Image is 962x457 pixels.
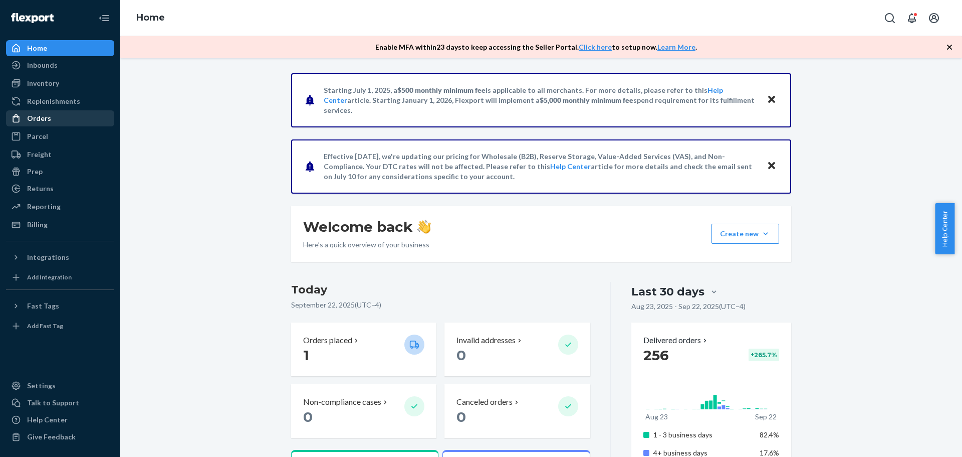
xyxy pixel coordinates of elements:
div: Give Feedback [27,432,76,442]
div: Billing [27,220,48,230]
div: Inventory [27,78,59,88]
button: Orders placed 1 [291,323,436,376]
a: Help Center [550,162,591,171]
p: Invalid addresses [456,335,516,346]
img: hand-wave emoji [417,220,431,234]
button: Create new [711,224,779,244]
div: Parcel [27,131,48,141]
a: Add Fast Tag [6,318,114,334]
div: Talk to Support [27,398,79,408]
div: Add Fast Tag [27,322,63,330]
div: Freight [27,149,52,160]
button: Invalid addresses 0 [444,323,590,376]
button: Give Feedback [6,429,114,445]
a: Help Center [6,412,114,428]
a: Reporting [6,199,114,215]
p: Orders placed [303,335,352,346]
span: 0 [456,347,466,364]
p: Effective [DATE], we're updating our pricing for Wholesale (B2B), Reserve Storage, Value-Added Se... [324,151,757,182]
p: Aug 23, 2025 - Sep 22, 2025 ( UTC−4 ) [631,301,746,312]
span: 256 [643,347,669,364]
span: Assistance [16,7,65,16]
a: Add Integration [6,269,114,285]
a: Inventory [6,75,114,91]
span: 17.6% [760,448,779,457]
div: Home [27,43,47,53]
div: Replenishments [27,96,80,106]
span: 1 [303,347,309,364]
span: 82.4% [760,430,779,439]
a: Home [136,12,165,23]
div: Fast Tags [27,301,59,311]
span: 0 [456,408,466,425]
button: Non-compliance cases 0 [291,384,436,438]
p: Aug 23 [645,412,668,422]
button: Fast Tags [6,298,114,314]
a: Home [6,40,114,56]
a: Settings [6,378,114,394]
p: September 22, 2025 ( UTC−4 ) [291,300,590,310]
p: 1 - 3 business days [653,430,752,440]
div: Last 30 days [631,284,704,299]
a: Click here [579,43,612,51]
div: Settings [27,381,56,391]
p: Enable MFA within 23 days to keep accessing the Seller Portal. to setup now. . [375,42,697,52]
p: Canceled orders [456,396,513,408]
button: Close [765,93,778,107]
button: Canceled orders 0 [444,384,590,438]
button: Integrations [6,249,114,265]
div: Inbounds [27,60,58,70]
p: Starting July 1, 2025, a is applicable to all merchants. For more details, please refer to this a... [324,85,757,115]
span: $5,000 monthly minimum fee [540,96,633,104]
button: Open notifications [902,8,922,28]
div: Add Integration [27,273,72,281]
img: Flexport logo [11,13,54,23]
div: Integrations [27,252,69,262]
a: Parcel [6,128,114,144]
a: Returns [6,181,114,197]
p: Non-compliance cases [303,396,381,408]
a: Freight [6,146,114,163]
h3: Today [291,282,590,298]
a: Billing [6,217,114,233]
span: 0 [303,408,313,425]
button: Delivered orders [643,335,709,346]
a: Prep [6,164,114,180]
a: Orders [6,110,114,126]
a: Learn More [657,43,695,51]
div: + 265.7 % [749,349,779,361]
a: Replenishments [6,93,114,109]
h1: Welcome back [303,218,431,236]
a: Inbounds [6,57,114,73]
div: Help Center [27,415,68,425]
div: Returns [27,184,54,194]
div: Prep [27,167,43,177]
button: Help Center [935,203,954,254]
p: Here’s a quick overview of your business [303,240,431,250]
div: Orders [27,113,51,123]
button: Open account menu [924,8,944,28]
ol: breadcrumbs [128,4,173,33]
button: Close Navigation [94,8,114,28]
p: Sep 22 [755,412,777,422]
div: Reporting [27,202,61,212]
button: Open Search Box [880,8,900,28]
span: $500 monthly minimum fee [397,86,486,94]
button: Talk to Support [6,395,114,411]
button: Close [765,159,778,174]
